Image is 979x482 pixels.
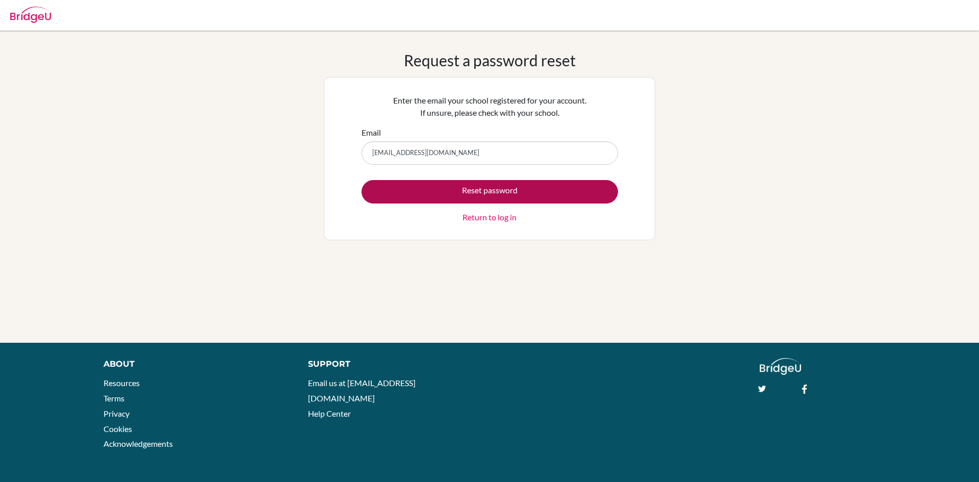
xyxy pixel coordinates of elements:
[462,211,517,223] a: Return to log in
[104,409,130,418] a: Privacy
[104,393,124,403] a: Terms
[10,7,51,23] img: Bridge-U
[104,439,173,448] a: Acknowledgements
[404,51,576,69] h1: Request a password reset
[104,424,132,434] a: Cookies
[362,126,381,139] label: Email
[760,358,801,375] img: logo_white@2x-f4f0deed5e89b7ecb1c2cc34c3e3d731f90f0f143d5ea2071677605dd97b5244.png
[308,409,351,418] a: Help Center
[308,378,416,403] a: Email us at [EMAIL_ADDRESS][DOMAIN_NAME]
[362,94,618,119] p: Enter the email your school registered for your account. If unsure, please check with your school.
[362,180,618,204] button: Reset password
[104,358,285,370] div: About
[104,378,140,388] a: Resources
[308,358,478,370] div: Support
